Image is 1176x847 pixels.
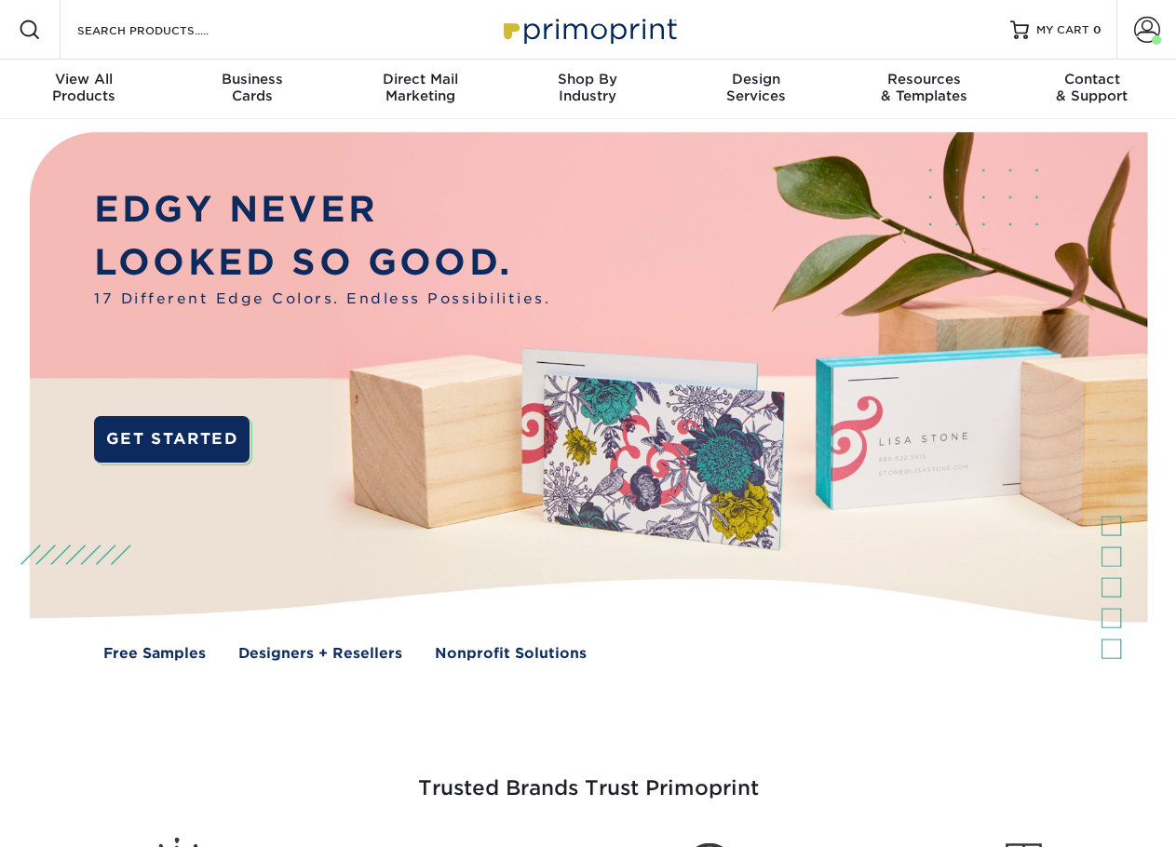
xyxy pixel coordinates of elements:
[168,60,335,119] a: BusinessCards
[44,732,1133,823] h3: Trusted Brands Trust Primoprint
[495,9,682,49] img: Primoprint
[672,71,840,104] div: Services
[840,71,1007,87] span: Resources
[238,643,402,665] a: Designers + Resellers
[1036,22,1089,38] span: MY CART
[168,71,335,104] div: Cards
[504,60,671,119] a: Shop ByIndustry
[1008,71,1176,104] div: & Support
[336,60,504,119] a: Direct MailMarketing
[94,236,550,289] p: LOOKED SO GOOD.
[672,71,840,87] span: Design
[94,416,250,463] a: GET STARTED
[94,289,550,310] span: 17 Different Edge Colors. Endless Possibilities.
[103,643,206,665] a: Free Samples
[336,71,504,104] div: Marketing
[1008,60,1176,119] a: Contact& Support
[435,643,587,665] a: Nonprofit Solutions
[168,71,335,87] span: Business
[840,71,1007,104] div: & Templates
[504,71,671,87] span: Shop By
[1093,23,1102,36] span: 0
[75,19,257,41] input: SEARCH PRODUCTS.....
[1008,71,1176,87] span: Contact
[672,60,840,119] a: DesignServices
[504,71,671,104] div: Industry
[94,183,550,236] p: EDGY NEVER
[840,60,1007,119] a: Resources& Templates
[336,71,504,87] span: Direct Mail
